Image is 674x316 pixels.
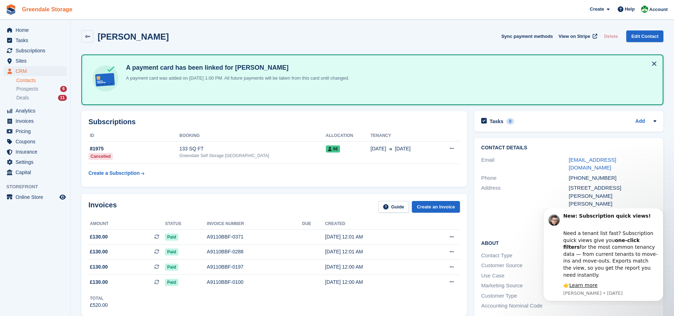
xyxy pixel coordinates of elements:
[88,170,140,177] div: Create a Subscription
[88,118,460,126] h2: Subscriptions
[481,282,569,290] div: Marketing Source
[4,35,67,45] a: menu
[559,33,590,40] span: View on Stripe
[88,167,144,180] a: Create a Subscription
[601,30,621,42] button: Delete
[4,46,67,56] a: menu
[626,30,663,42] a: Edit Contact
[569,200,656,208] div: [PERSON_NAME]
[16,157,58,167] span: Settings
[4,157,67,167] a: menu
[179,145,326,153] div: 133 SQ FT
[207,263,302,271] div: A9110BBF-0197
[378,201,409,213] a: Guide
[490,118,503,125] h2: Tasks
[481,302,569,310] div: Accounting Nominal Code
[31,82,126,88] p: Message from Steven, sent 1w ago
[207,233,302,241] div: A9110BBF-0371
[641,6,648,13] img: Jon
[16,94,67,102] a: Deals 11
[98,32,169,41] h2: [PERSON_NAME]
[179,130,326,142] th: Booking
[90,233,108,241] span: £130.00
[207,278,302,286] div: A9110BBF-0100
[412,201,460,213] a: Create an Invoice
[556,30,599,42] a: View on Stripe
[325,218,422,230] th: Created
[6,183,70,190] span: Storefront
[4,106,67,116] a: menu
[91,64,120,93] img: card-linked-ebf98d0992dc2aeb22e95c0e3c79077019eb2392cfd83c6a337811c24bc77127.svg
[31,15,126,70] div: Need a tenant list fast? Subscription quick views give you for the most common tenancy data — fro...
[501,30,553,42] button: Sync payment methods
[207,248,302,255] div: A9110BBF-0288
[90,278,108,286] span: £130.00
[90,295,108,301] div: Total
[370,130,436,142] th: Tenancy
[16,126,58,136] span: Pricing
[58,193,67,201] a: Preview store
[88,218,165,230] th: Amount
[370,145,386,153] span: [DATE]
[207,218,302,230] th: Invoice number
[16,46,58,56] span: Subscriptions
[16,94,29,101] span: Deals
[625,6,635,13] span: Help
[481,252,569,260] div: Contact Type
[569,184,656,192] div: [STREET_ADDRESS]
[325,233,422,241] div: [DATE] 12:01 AM
[325,278,422,286] div: [DATE] 12:00 AM
[165,279,178,286] span: Paid
[4,116,67,126] a: menu
[4,66,67,76] a: menu
[532,208,674,305] iframe: Intercom notifications message
[481,262,569,270] div: Customer Source
[635,117,645,126] a: Add
[16,86,38,92] span: Prospects
[123,64,349,72] h4: A payment card has been linked for [PERSON_NAME]
[31,5,118,10] b: New: Subscription quick views!
[481,145,656,151] h2: Contact Details
[481,292,569,300] div: Customer Type
[88,130,179,142] th: ID
[60,86,67,92] div: 6
[481,156,569,172] div: Email
[569,157,616,171] a: [EMAIL_ADDRESS][DOMAIN_NAME]
[4,192,67,202] a: menu
[88,201,117,213] h2: Invoices
[16,85,67,93] a: Prospects 6
[16,192,58,202] span: Online Store
[16,66,58,76] span: CRM
[88,153,113,160] div: Cancelled
[325,248,422,255] div: [DATE] 12:01 AM
[326,145,340,153] span: 66
[16,137,58,146] span: Coupons
[19,4,75,15] a: Greendale Storage
[590,6,604,13] span: Create
[481,239,656,246] h2: About
[165,264,178,271] span: Paid
[16,147,58,157] span: Insurance
[302,218,325,230] th: Due
[90,263,108,271] span: £130.00
[4,147,67,157] a: menu
[16,25,58,35] span: Home
[165,248,178,255] span: Paid
[481,184,569,224] div: Address
[37,74,65,80] a: Learn more
[123,75,349,82] p: A payment card was added on [DATE] 1:00 PM. All future payments will be taken from this card unti...
[649,6,668,13] span: Account
[88,145,179,153] div: 81975
[569,192,656,200] div: [PERSON_NAME]
[4,137,67,146] a: menu
[481,272,569,280] div: Use Case
[16,6,27,17] img: Profile image for Steven
[90,301,108,309] div: £520.00
[16,77,67,84] a: Contacts
[325,263,422,271] div: [DATE] 12:00 AM
[6,4,16,15] img: stora-icon-8386f47178a22dfd0bd8f6a31ec36ba5ce8667c1dd55bd0f319d3a0aa187defe.svg
[31,4,126,81] div: Message content
[58,95,67,101] div: 11
[31,74,126,81] div: 👉
[4,167,67,177] a: menu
